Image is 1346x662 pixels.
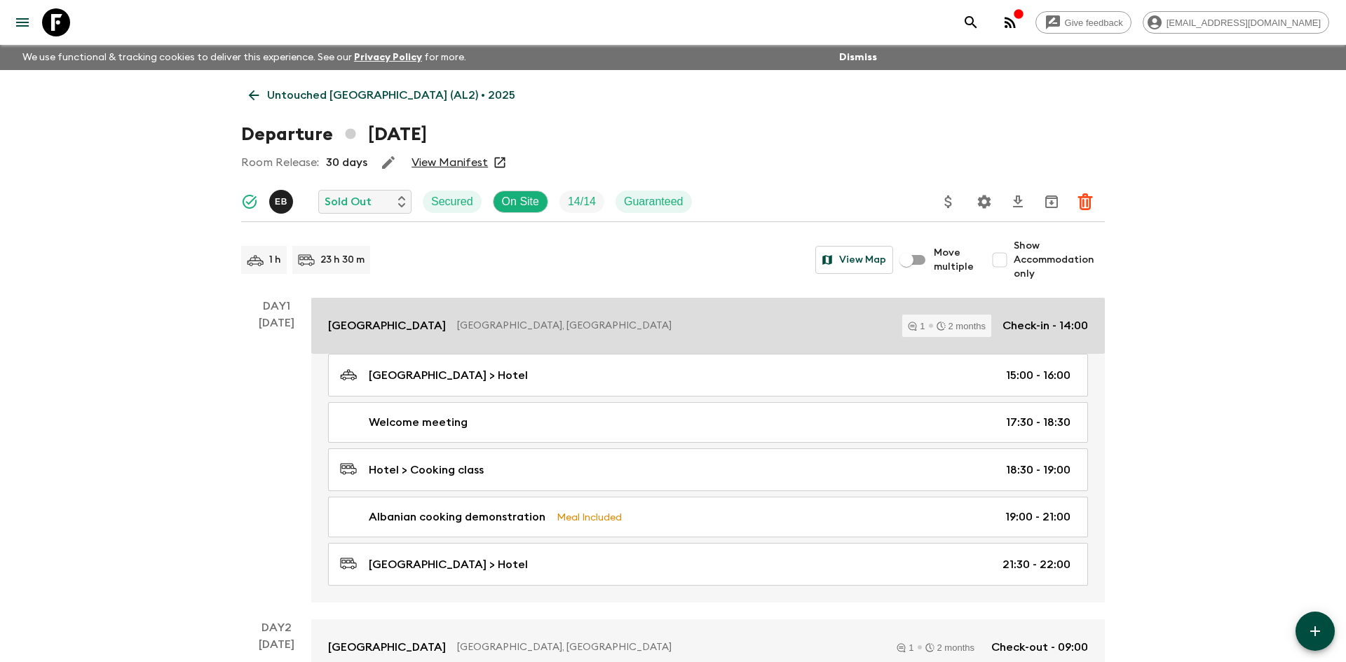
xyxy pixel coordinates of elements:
[369,509,545,525] p: Albanian cooking demonstration
[328,402,1088,443] a: Welcome meeting17:30 - 18:30
[457,319,891,333] p: [GEOGRAPHIC_DATA], [GEOGRAPHIC_DATA]
[934,246,974,274] span: Move multiple
[328,354,1088,396] a: [GEOGRAPHIC_DATA] > Hotel15:00 - 16:00
[815,246,893,274] button: View Map
[241,193,258,210] svg: Synced Successfully
[17,45,472,70] p: We use functional & tracking cookies to deliver this experience. See our for more.
[970,188,998,216] button: Settings
[369,462,484,478] p: Hotel > Cooking class
[1006,462,1070,478] p: 18:30 - 19:00
[557,509,622,525] p: Meal Included
[1035,11,1131,34] a: Give feedback
[311,298,1105,354] a: [GEOGRAPHIC_DATA][GEOGRAPHIC_DATA], [GEOGRAPHIC_DATA]12 monthsCheck-in - 14:00
[412,156,488,170] a: View Manifest
[325,193,372,210] p: Sold Out
[241,298,311,315] p: Day 1
[897,643,913,652] div: 1
[937,322,986,331] div: 2 months
[559,191,604,213] div: Trip Fill
[493,191,548,213] div: On Site
[241,81,523,109] a: Untouched [GEOGRAPHIC_DATA] (AL2) • 2025
[354,53,422,62] a: Privacy Policy
[423,191,482,213] div: Secured
[957,8,985,36] button: search adventures
[1004,188,1032,216] button: Download CSV
[991,639,1088,656] p: Check-out - 09:00
[269,194,296,205] span: Erild Balla
[241,120,427,149] h1: Departure [DATE]
[275,196,287,207] p: E B
[908,322,925,331] div: 1
[269,253,281,267] p: 1 h
[328,497,1088,537] a: Albanian cooking demonstrationMeal Included19:00 - 21:00
[269,190,296,214] button: EB
[267,87,515,104] p: Untouched [GEOGRAPHIC_DATA] (AL2) • 2025
[934,188,963,216] button: Update Price, Early Bird Discount and Costs
[1005,509,1070,525] p: 19:00 - 21:00
[369,556,528,573] p: [GEOGRAPHIC_DATA] > Hotel
[1071,188,1099,216] button: Delete
[1014,239,1105,281] span: Show Accommodation only
[1006,367,1070,384] p: 15:00 - 16:00
[457,640,880,654] p: [GEOGRAPHIC_DATA], [GEOGRAPHIC_DATA]
[568,193,596,210] p: 14 / 14
[1159,18,1328,28] span: [EMAIL_ADDRESS][DOMAIN_NAME]
[1057,18,1131,28] span: Give feedback
[328,448,1088,491] a: Hotel > Cooking class18:30 - 19:00
[1038,188,1066,216] button: Archive (Completed, Cancelled or Unsynced Departures only)
[320,253,365,267] p: 23 h 30 m
[369,367,528,384] p: [GEOGRAPHIC_DATA] > Hotel
[326,154,367,171] p: 30 days
[502,193,539,210] p: On Site
[431,193,473,210] p: Secured
[1006,414,1070,431] p: 17:30 - 18:30
[1143,11,1329,34] div: [EMAIL_ADDRESS][DOMAIN_NAME]
[925,643,974,652] div: 2 months
[328,543,1088,586] a: [GEOGRAPHIC_DATA] > Hotel21:30 - 22:00
[241,619,311,636] p: Day 2
[241,154,319,171] p: Room Release:
[259,315,294,602] div: [DATE]
[328,317,446,334] p: [GEOGRAPHIC_DATA]
[1002,556,1070,573] p: 21:30 - 22:00
[369,414,468,431] p: Welcome meeting
[8,8,36,36] button: menu
[836,48,881,67] button: Dismiss
[328,639,446,656] p: [GEOGRAPHIC_DATA]
[1002,317,1088,334] p: Check-in - 14:00
[624,193,684,210] p: Guaranteed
